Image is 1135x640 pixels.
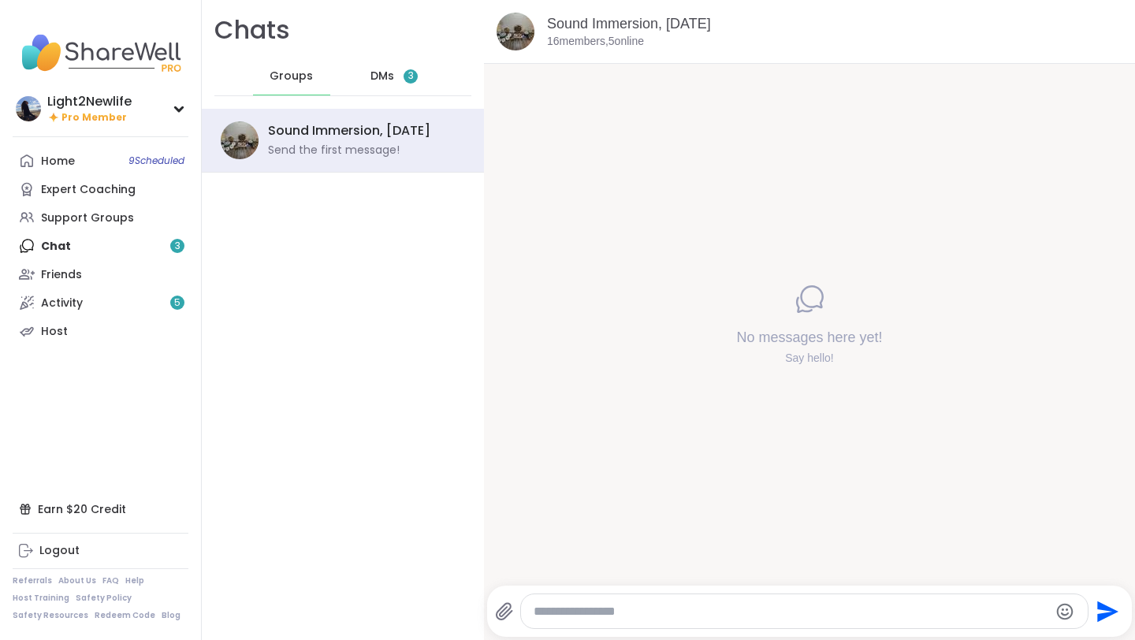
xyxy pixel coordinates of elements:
textarea: Type your message [534,604,1048,620]
div: Sound Immersion, [DATE] [268,122,430,140]
span: Pro Member [61,111,127,125]
a: Help [125,575,144,586]
h1: Chats [214,13,290,48]
div: Activity [41,296,83,311]
a: Host Training [13,593,69,604]
a: Home9Scheduled [13,147,188,175]
img: ShareWell Nav Logo [13,25,188,80]
a: Referrals [13,575,52,586]
a: Sound Immersion, [DATE] [547,16,711,32]
span: Groups [270,69,313,84]
a: Redeem Code [95,610,155,621]
a: FAQ [102,575,119,586]
div: Friends [41,267,82,283]
h4: No messages here yet! [736,328,882,348]
img: Sound Immersion, Oct 12 [497,13,534,50]
button: Emoji picker [1055,602,1074,621]
a: Logout [13,537,188,565]
span: 9 Scheduled [128,154,184,167]
a: About Us [58,575,96,586]
img: Sound Immersion, Oct 12 [221,121,259,159]
a: Safety Resources [13,610,88,621]
span: 3 [408,69,414,83]
span: 5 [174,296,180,310]
div: Support Groups [41,210,134,226]
div: Light2Newlife [47,93,132,110]
div: Host [41,324,68,340]
div: Say hello! [736,351,882,367]
a: Blog [162,610,180,621]
button: Send [1088,593,1124,629]
div: Send the first message! [268,143,400,158]
a: Friends [13,260,188,288]
div: Home [41,154,75,169]
img: Light2Newlife [16,96,41,121]
p: 16 members, 5 online [547,34,644,50]
div: Earn $20 Credit [13,495,188,523]
a: Safety Policy [76,593,132,604]
div: Logout [39,543,80,559]
a: Activity5 [13,288,188,317]
div: Expert Coaching [41,182,136,198]
a: Expert Coaching [13,175,188,203]
a: Support Groups [13,203,188,232]
span: DMs [370,69,394,84]
a: Host [13,317,188,345]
